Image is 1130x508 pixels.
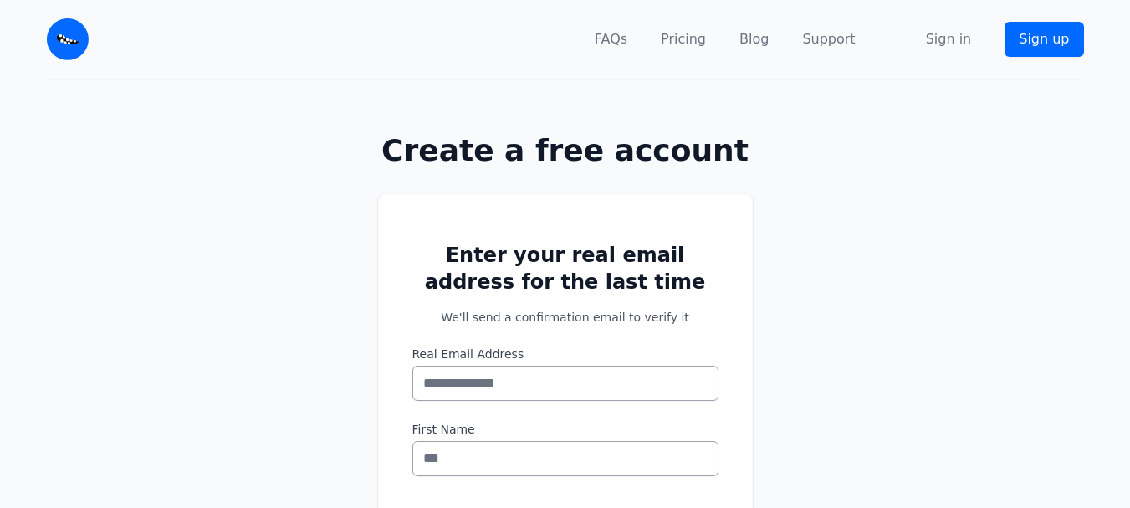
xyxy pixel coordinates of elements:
a: Sign up [1005,22,1083,57]
a: Pricing [661,29,706,49]
h2: Enter your real email address for the last time [412,242,718,295]
a: FAQs [595,29,627,49]
label: First Name [412,421,718,438]
img: Email Monster [47,18,89,60]
h1: Create a free account [325,134,806,167]
p: We'll send a confirmation email to verify it [412,309,718,326]
a: Support [802,29,855,49]
a: Blog [739,29,769,49]
label: Real Email Address [412,346,718,362]
a: Sign in [926,29,972,49]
